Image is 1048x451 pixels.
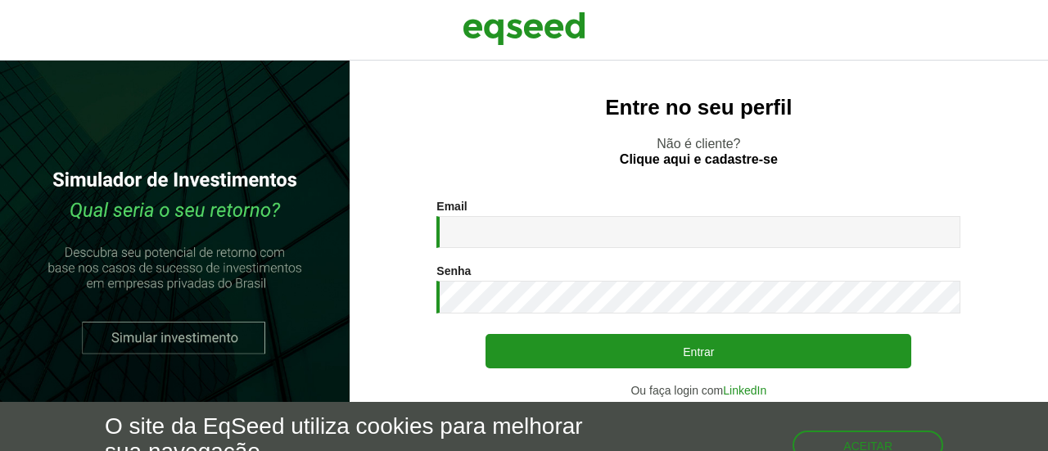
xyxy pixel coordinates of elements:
[436,201,467,212] label: Email
[382,136,1015,167] p: Não é cliente?
[620,153,778,166] a: Clique aqui e cadastre-se
[463,8,585,49] img: EqSeed Logo
[486,334,911,368] button: Entrar
[436,265,471,277] label: Senha
[382,96,1015,120] h2: Entre no seu perfil
[436,385,960,396] div: Ou faça login com
[723,385,766,396] a: LinkedIn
